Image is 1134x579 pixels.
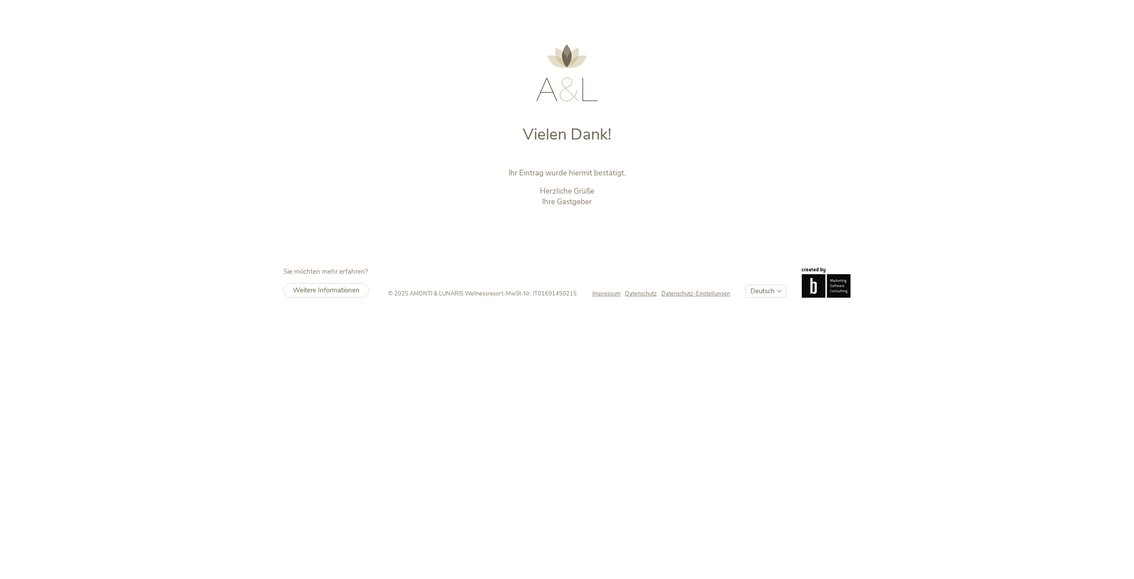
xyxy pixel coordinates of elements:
[625,290,661,298] a: Datenschutz
[503,290,506,298] span: -
[661,290,730,298] a: Datenschutz-Einstellungen
[536,44,598,101] img: AMONTI & LUNARIS Wellnessresort
[283,283,369,298] a: Weitere Informationen
[382,186,752,207] p: Herzliche Grüße Ihre Gastgeber
[625,290,657,298] span: Datenschutz
[523,124,611,145] span: Vielen Dank!
[293,286,360,295] span: Weitere Informationen
[802,268,850,298] img: Brandnamic GmbH | Leading Hospitality Solutions
[382,168,752,179] p: Ihr Eintrag wurde hiermit bestätigt.
[506,290,577,298] span: MwSt-Nr. IT01691450215
[388,290,503,298] span: © 2025 AMONTI & LUNARIS Wellnessresort
[592,290,621,298] span: Impressum
[283,267,368,276] span: Sie möchten mehr erfahren?
[592,290,625,298] a: Impressum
